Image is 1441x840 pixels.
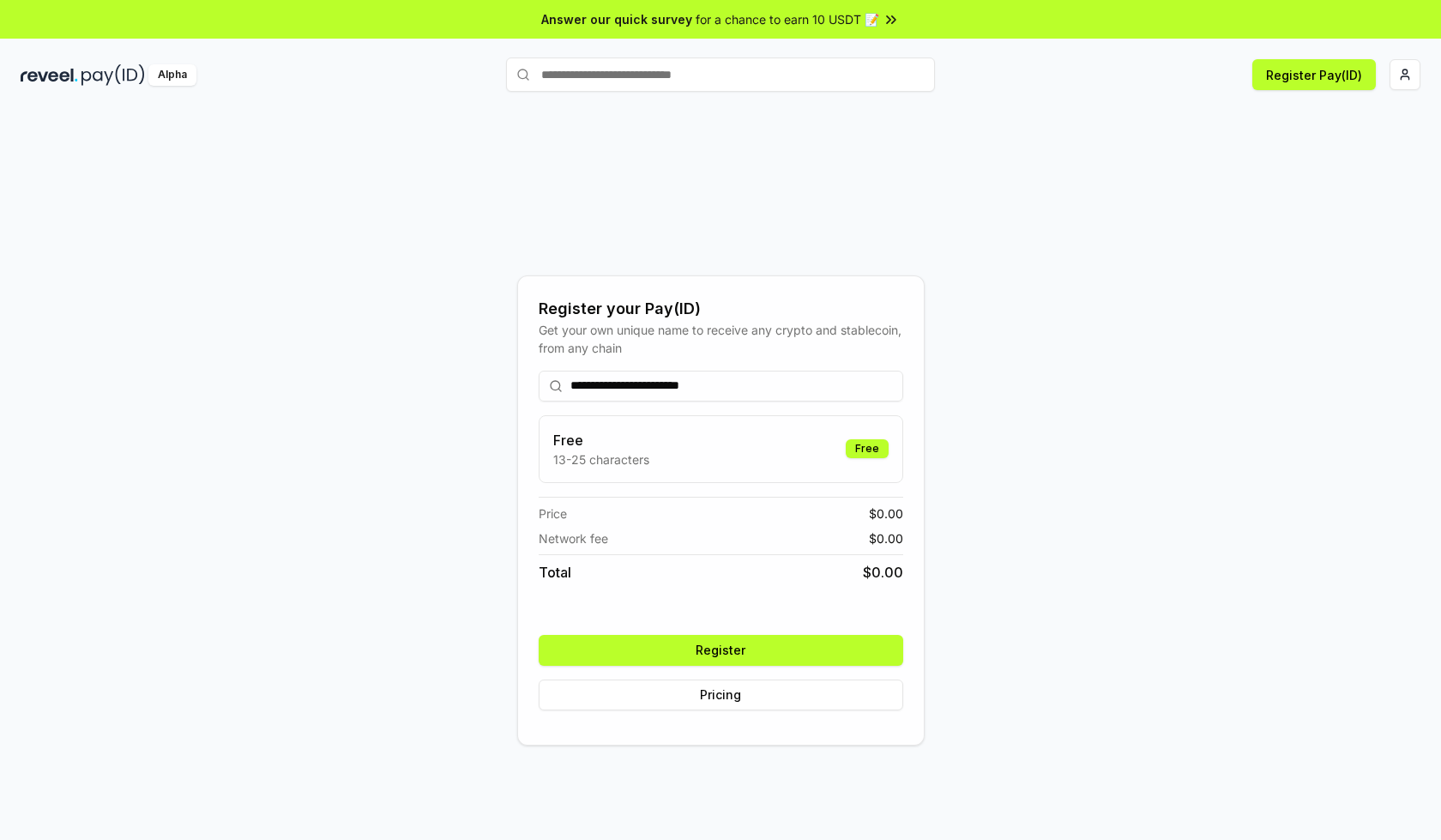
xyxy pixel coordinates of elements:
span: $ 0.00 [869,529,903,547]
span: Total [539,562,571,583]
button: Register [539,635,903,666]
span: $ 0.00 [869,505,903,523]
img: pay_id [81,64,145,86]
div: Get your own unique name to receive any crypto and stablecoin, from any chain [539,321,903,357]
span: for a chance to earn 10 USDT 📝 [696,10,879,28]
img: reveel_dark [21,64,78,86]
span: Answer our quick survey [541,10,692,28]
div: Free [846,439,889,458]
div: Register your Pay(ID) [539,297,903,321]
button: Register Pay(ID) [1252,59,1376,90]
div: Alpha [148,64,196,86]
button: Pricing [539,680,903,710]
span: Network fee [539,529,608,547]
span: Price [539,505,567,523]
h3: Free [553,430,649,450]
span: $ 0.00 [863,562,903,583]
p: 13-25 characters [553,450,649,468]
